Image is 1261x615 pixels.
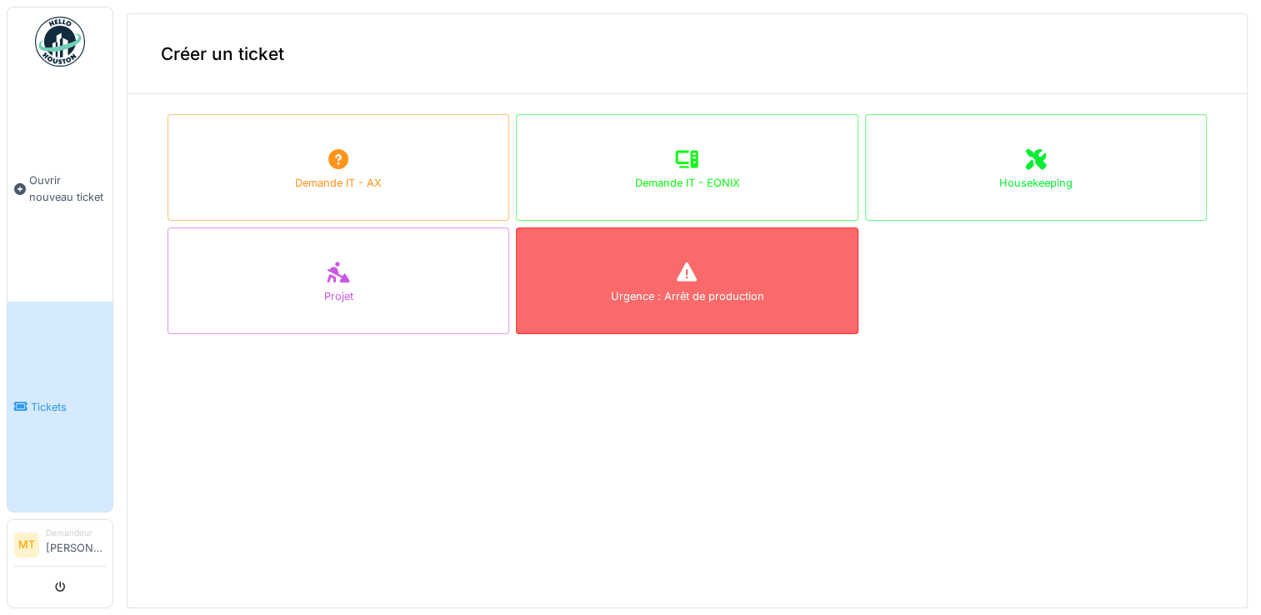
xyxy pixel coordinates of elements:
[46,527,106,539] div: Demandeur
[324,288,353,304] div: Projet
[35,17,85,67] img: Badge_color-CXgf-gQk.svg
[31,399,106,415] span: Tickets
[295,175,382,191] div: Demande IT - AX
[14,532,39,557] li: MT
[610,288,763,304] div: Urgence : Arrêt de production
[46,527,106,562] li: [PERSON_NAME]
[14,527,106,567] a: MT Demandeur[PERSON_NAME]
[128,14,1247,94] div: Créer un ticket
[634,175,739,191] div: Demande IT - EONIX
[999,175,1073,191] div: Housekeeping
[8,302,113,512] a: Tickets
[8,76,113,302] a: Ouvrir nouveau ticket
[29,172,106,204] span: Ouvrir nouveau ticket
